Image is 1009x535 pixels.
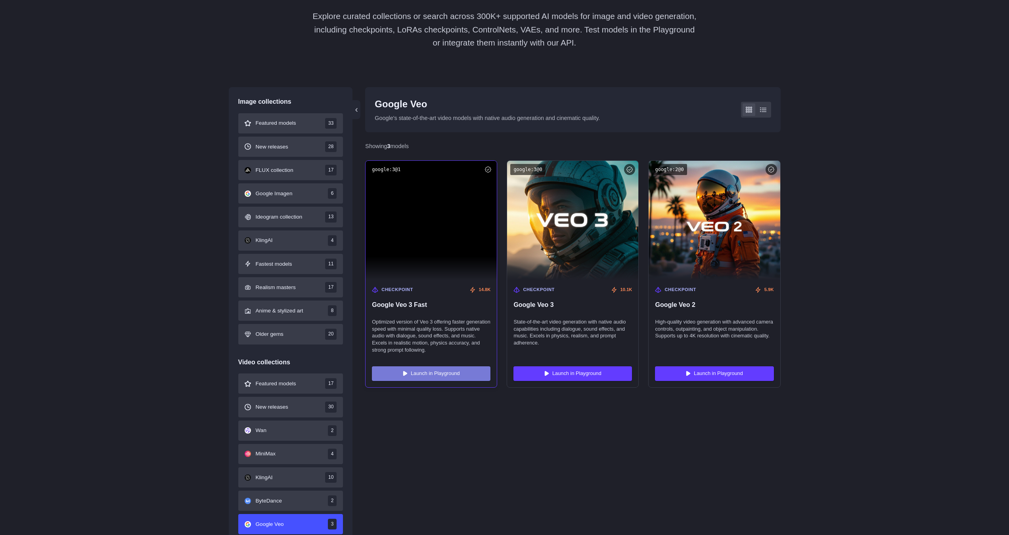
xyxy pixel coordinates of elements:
[238,467,343,487] button: KlingAI 10
[238,421,343,441] button: Wan 2
[238,514,343,534] button: Google Veo 3
[664,286,696,293] span: Checkpoint
[238,160,343,180] button: FLUX collection 17
[507,161,638,280] img: Google Veo 3
[513,301,632,308] span: Google Veo 3
[238,277,343,297] button: Realism masters 17
[256,283,296,292] span: Realism masters
[256,307,303,315] span: Anime & stylized art
[325,378,337,389] span: 17
[365,142,409,151] div: Showing models
[256,213,303,221] span: Ideogram collection
[325,402,337,412] span: 30
[764,286,774,293] span: 5.9K
[325,211,337,222] span: 13
[238,357,343,367] div: Video collections
[655,318,774,340] span: High-quality video generation with advanced camera controls, outpainting, and object manipulation...
[649,161,780,280] img: Google Veo 2
[238,113,343,133] button: Featured models 33
[238,491,343,511] button: ByteDance 2
[325,472,337,483] span: 10
[325,165,337,175] span: 17
[256,260,292,268] span: Fastest models
[238,373,343,394] button: Featured models 17
[352,100,360,119] button: ‹
[256,449,276,458] span: MiniMax
[372,318,490,354] span: Optimized version of Veo 3 offering faster generation speed with minimal quality loss. Supports n...
[238,97,343,107] div: Image collections
[238,444,343,464] button: MiniMax 4
[328,305,337,316] span: 8
[256,143,288,151] span: New releases
[311,10,697,49] p: Explore curated collections or search across 300K+ supported AI models for image and video genera...
[256,166,293,175] span: FLUX collection
[620,286,632,293] span: 10.1K
[325,141,337,152] span: 28
[256,520,284,529] span: Google Veo
[256,403,288,411] span: New releases
[652,164,687,175] code: google:2@0
[328,235,337,246] span: 4
[523,286,555,293] span: Checkpoint
[238,254,343,274] button: Fastest models 11
[256,236,273,245] span: KlingAI
[375,114,600,123] p: Google's state-of-the-art video models with native audio generation and cinematic quality.
[375,97,600,112] div: Google Veo
[256,497,282,505] span: ByteDance
[328,519,337,529] span: 3
[256,379,296,388] span: Featured models
[381,286,413,293] span: Checkpoint
[256,119,296,128] span: Featured models
[369,164,404,175] code: google:3@1
[510,164,545,175] code: google:3@0
[256,473,273,482] span: KlingAI
[238,183,343,204] button: Google Imagen 6
[238,397,343,417] button: New releases 30
[238,207,343,227] button: Ideogram collection 13
[372,301,490,308] span: Google Veo 3 Fast
[387,143,391,149] strong: 3
[328,495,337,506] span: 2
[513,366,632,381] a: Launch in Playground
[238,324,343,344] button: Older gems 20
[325,118,337,129] span: 33
[325,259,337,269] span: 11
[238,301,343,321] button: Anime & stylized art 8
[238,230,343,251] button: KlingAI 4
[479,286,491,293] span: 14.8K
[256,189,293,198] span: Google Imagen
[256,426,266,435] span: Wan
[328,188,337,199] span: 6
[328,425,337,436] span: 2
[328,449,337,459] span: 4
[238,137,343,157] button: New releases 28
[513,318,632,347] span: State-of-the-art video generation with native audio capabilities including dialogue, sound effect...
[655,366,774,381] a: Launch in Playground
[655,301,774,308] span: Google Veo 2
[325,282,337,293] span: 17
[372,366,490,381] a: Launch in Playground
[256,330,283,339] span: Older gems
[325,329,337,339] span: 20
